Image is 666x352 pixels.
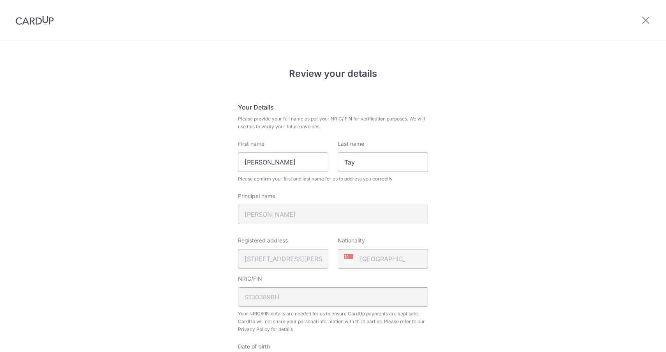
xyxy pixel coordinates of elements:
[238,343,270,350] label: Date of birth
[238,275,262,283] label: NRIC/FIN
[16,16,54,25] img: CardUp
[238,192,275,200] label: Principal name
[338,152,428,172] input: Last name
[238,237,288,244] label: Registered address
[238,310,428,333] span: Your NRIC/FIN details are needed for us to ensure CardUp payments are kept safe. CardUp will not ...
[238,103,428,112] h5: Your Details
[338,140,364,148] label: Last name
[238,115,428,131] span: Please provide your full name as per your NRIC/ FIN for verification purposes. We will use this t...
[338,237,365,244] label: Nationality
[238,67,428,81] h4: Review your details
[238,140,264,148] label: First name
[238,175,428,183] span: Please confirm your first and last name for us to address you correctly
[238,152,328,172] input: First Name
